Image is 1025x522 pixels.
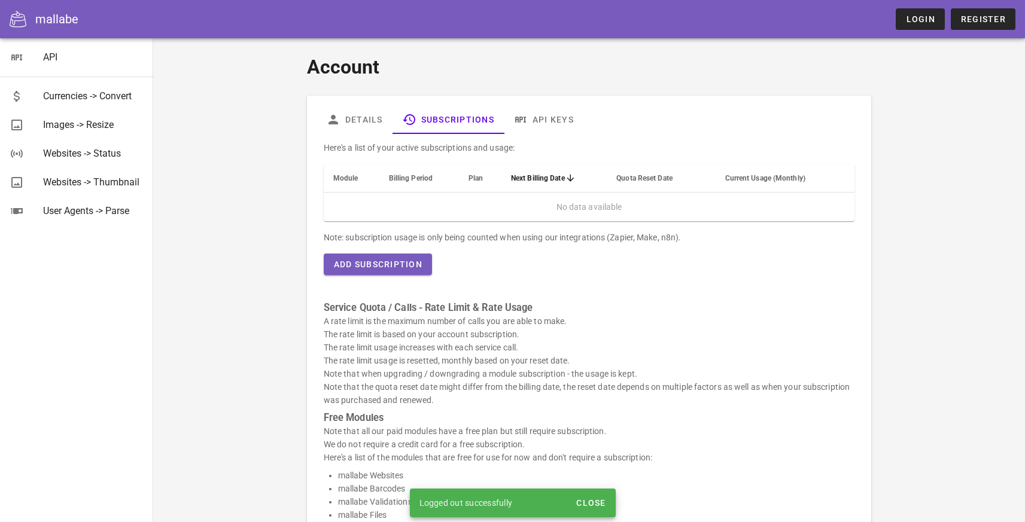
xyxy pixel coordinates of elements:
a: API Keys [504,105,583,134]
span: Quota Reset Date [616,174,673,182]
span: Billing Period [389,174,433,182]
span: Login [905,14,935,24]
div: mallabe [35,10,78,28]
div: API [43,51,144,63]
span: Register [960,14,1006,24]
th: Plan [459,164,501,193]
span: Next Billing Date [511,174,565,182]
h3: Service Quota / Calls - Rate Limit & Rate Usage [324,301,854,315]
li: mallabe Barcodes [338,482,854,495]
div: Images -> Resize [43,119,144,130]
div: Note: subscription usage is only being counted when using our integrations (Zapier, Make, n8n). [324,231,854,244]
td: No data available [324,193,854,221]
div: User Agents -> Parse [43,205,144,216]
h1: Account [307,53,871,81]
span: Current Usage (Monthly) [725,174,805,182]
div: Websites -> Thumbnail [43,176,144,188]
span: Add Subscription [333,260,422,269]
a: Login [896,8,944,30]
th: Billing Period [379,164,459,193]
button: Add Subscription [324,254,432,275]
div: Logged out successfully [410,489,571,517]
li: mallabe Validations [338,495,854,508]
th: Module [324,164,379,193]
th: Next Billing Date: Sorted descending. Activate to remove sorting. [501,164,607,193]
div: Websites -> Status [43,148,144,159]
button: Close [571,492,610,514]
a: Subscriptions [393,105,504,134]
p: Here's a list of your active subscriptions and usage: [324,141,854,154]
li: mallabe Websites [338,469,854,482]
p: A rate limit is the maximum number of calls you are able to make. The rate limit is based on your... [324,315,854,407]
span: Close [576,498,606,508]
th: Quota Reset Date: Not sorted. Activate to sort ascending. [607,164,715,193]
h3: Free Modules [324,411,854,425]
th: Current Usage (Monthly): Not sorted. Activate to sort ascending. [716,164,855,193]
li: mallabe Files [338,508,854,521]
span: Module [333,174,358,182]
iframe: Tidio Chat [862,445,1020,501]
p: Note that all our paid modules have a free plan but still require subscription. We do not require... [324,425,854,464]
div: Currencies -> Convert [43,90,144,102]
a: Register [951,8,1015,30]
a: Details [317,105,393,134]
span: Plan [469,174,483,182]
